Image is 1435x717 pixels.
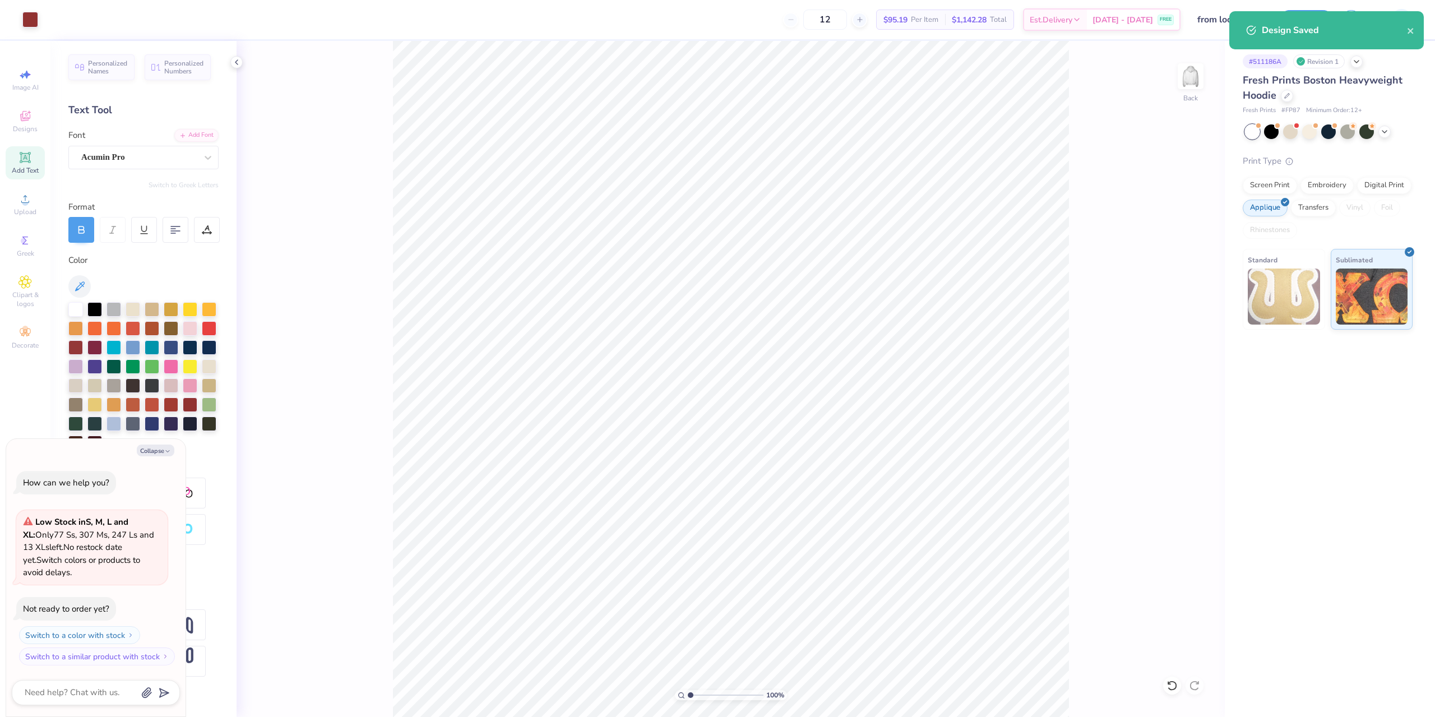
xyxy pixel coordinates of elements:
[1243,73,1402,102] span: Fresh Prints Boston Heavyweight Hoodie
[1183,93,1198,103] div: Back
[12,341,39,350] span: Decorate
[137,445,174,456] button: Collapse
[1243,54,1288,68] div: # 511186A
[1248,254,1277,266] span: Standard
[162,653,169,660] img: Switch to a similar product with stock
[952,14,987,26] span: $1,142.28
[12,83,39,92] span: Image AI
[12,166,39,175] span: Add Text
[1243,222,1297,239] div: Rhinestones
[883,14,908,26] span: $95.19
[1291,200,1336,216] div: Transfers
[23,603,109,614] div: Not ready to order yet?
[23,477,109,488] div: How can we help you?
[88,59,128,75] span: Personalized Names
[23,542,122,566] span: No restock date yet.
[1374,200,1400,216] div: Foil
[1300,177,1354,194] div: Embroidery
[1336,269,1408,325] img: Sublimated
[14,207,36,216] span: Upload
[1357,177,1411,194] div: Digital Print
[1243,106,1276,115] span: Fresh Prints
[1407,24,1415,37] button: close
[68,201,220,214] div: Format
[149,181,219,189] button: Switch to Greek Letters
[1339,200,1371,216] div: Vinyl
[803,10,847,30] input: – –
[1248,269,1320,325] img: Standard
[990,14,1007,26] span: Total
[1030,14,1072,26] span: Est. Delivery
[68,254,219,267] div: Color
[1336,254,1373,266] span: Sublimated
[68,103,219,118] div: Text Tool
[23,516,154,578] span: Only 77 Ss, 307 Ms, 247 Ls and 13 XLs left. Switch colors or products to avoid delays.
[1179,65,1202,87] img: Back
[1093,14,1153,26] span: [DATE] - [DATE]
[19,626,140,644] button: Switch to a color with stock
[1243,200,1288,216] div: Applique
[1160,16,1172,24] span: FREE
[19,647,175,665] button: Switch to a similar product with stock
[6,290,45,308] span: Clipart & logos
[766,690,784,700] span: 100 %
[17,249,34,258] span: Greek
[1306,106,1362,115] span: Minimum Order: 12 +
[13,124,38,133] span: Designs
[1293,54,1345,68] div: Revision 1
[164,59,204,75] span: Personalized Numbers
[1243,177,1297,194] div: Screen Print
[911,14,938,26] span: Per Item
[68,129,85,142] label: Font
[1281,106,1300,115] span: # FP87
[174,129,219,142] div: Add Font
[23,516,128,540] strong: Low Stock in S, M, L and XL :
[1189,8,1271,31] input: Untitled Design
[127,632,134,639] img: Switch to a color with stock
[1243,155,1413,168] div: Print Type
[1262,24,1407,37] div: Design Saved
